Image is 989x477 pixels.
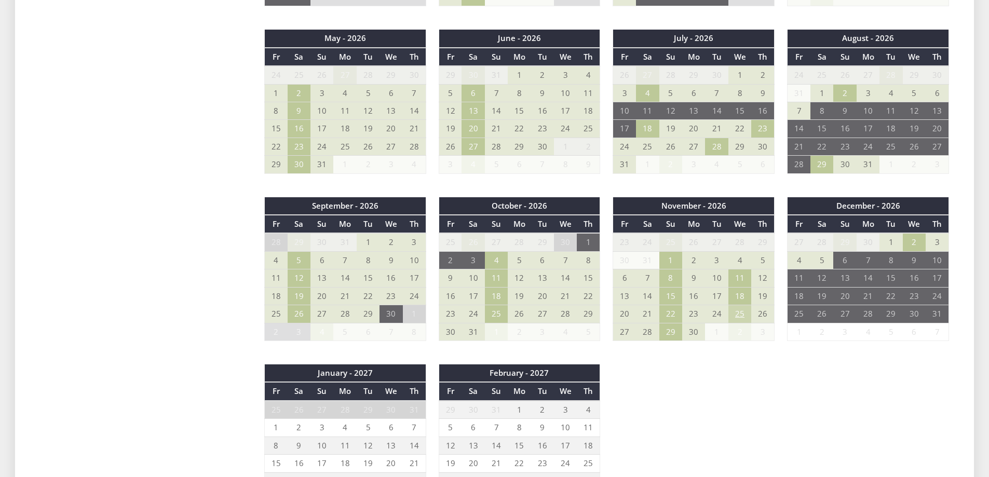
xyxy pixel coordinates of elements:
[879,120,902,138] td: 18
[333,66,356,84] td: 27
[833,84,856,102] td: 2
[728,66,751,84] td: 1
[333,156,356,173] td: 1
[439,30,600,47] th: June - 2026
[577,66,600,84] td: 4
[577,102,600,119] td: 18
[810,233,833,251] td: 28
[833,251,856,269] td: 6
[288,215,310,233] th: Sa
[728,102,751,119] td: 15
[380,251,402,269] td: 9
[380,102,402,119] td: 13
[728,156,751,173] td: 5
[357,269,380,287] td: 15
[810,156,833,173] td: 29
[833,48,856,66] th: Su
[531,138,554,155] td: 30
[531,233,554,251] td: 29
[264,156,287,173] td: 29
[788,215,810,233] th: Fr
[554,84,577,102] td: 10
[659,138,682,155] td: 26
[903,215,926,233] th: We
[554,215,577,233] th: We
[310,233,333,251] td: 30
[462,215,484,233] th: Sa
[879,138,902,155] td: 25
[903,251,926,269] td: 9
[357,215,380,233] th: Tu
[577,120,600,138] td: 25
[380,215,402,233] th: We
[810,66,833,84] td: 25
[508,48,531,66] th: Mo
[310,84,333,102] td: 3
[705,251,728,269] td: 3
[636,215,659,233] th: Sa
[403,102,426,119] td: 14
[333,138,356,155] td: 25
[788,48,810,66] th: Fr
[462,251,484,269] td: 3
[810,120,833,138] td: 15
[682,233,705,251] td: 26
[439,138,462,155] td: 26
[310,102,333,119] td: 10
[879,251,902,269] td: 8
[462,102,484,119] td: 13
[659,251,682,269] td: 1
[810,251,833,269] td: 5
[264,215,287,233] th: Fr
[926,66,949,84] td: 30
[508,120,531,138] td: 22
[682,84,705,102] td: 6
[577,48,600,66] th: Th
[264,197,426,215] th: September - 2026
[728,215,751,233] th: We
[439,84,462,102] td: 5
[810,102,833,119] td: 8
[264,48,287,66] th: Fr
[403,156,426,173] td: 4
[403,138,426,155] td: 28
[636,156,659,173] td: 1
[577,251,600,269] td: 8
[403,269,426,287] td: 17
[485,138,508,155] td: 28
[788,233,810,251] td: 27
[682,120,705,138] td: 20
[288,156,310,173] td: 30
[788,120,810,138] td: 14
[613,197,775,215] th: November - 2026
[705,66,728,84] td: 30
[554,156,577,173] td: 8
[403,251,426,269] td: 10
[613,120,636,138] td: 17
[403,120,426,138] td: 21
[357,156,380,173] td: 2
[857,156,879,173] td: 31
[833,156,856,173] td: 30
[926,138,949,155] td: 27
[705,156,728,173] td: 4
[926,156,949,173] td: 3
[310,120,333,138] td: 17
[403,66,426,84] td: 30
[751,156,774,173] td: 6
[788,251,810,269] td: 4
[357,84,380,102] td: 5
[903,48,926,66] th: We
[659,233,682,251] td: 25
[508,251,531,269] td: 5
[751,233,774,251] td: 29
[751,66,774,84] td: 2
[788,102,810,119] td: 7
[380,120,402,138] td: 20
[659,215,682,233] th: Su
[462,233,484,251] td: 26
[462,120,484,138] td: 20
[531,102,554,119] td: 16
[288,138,310,155] td: 23
[879,233,902,251] td: 1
